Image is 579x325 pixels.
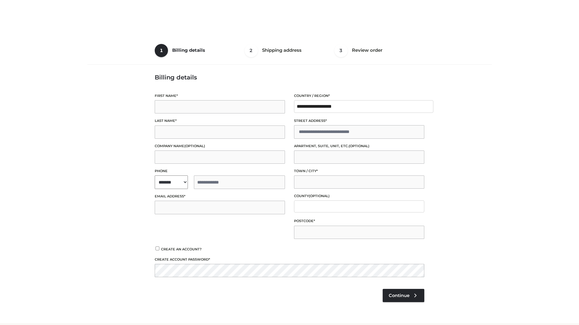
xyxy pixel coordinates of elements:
h3: Billing details [155,74,424,81]
span: Continue [389,293,410,298]
span: Billing details [172,47,205,53]
a: Continue [383,289,424,302]
label: Phone [155,168,285,174]
span: (optional) [184,144,205,148]
span: Shipping address [262,47,302,53]
label: Create account password [155,257,424,262]
span: 1 [155,44,168,57]
span: 2 [245,44,258,57]
span: (optional) [309,194,330,198]
label: County [294,193,424,199]
label: Company name [155,143,285,149]
label: Apartment, suite, unit, etc. [294,143,424,149]
label: Country / Region [294,93,424,99]
label: First name [155,93,285,99]
span: Review order [352,47,382,53]
label: Last name [155,118,285,124]
label: Postcode [294,218,424,224]
label: Town / City [294,168,424,174]
label: Email address [155,193,285,199]
span: Create an account? [161,247,202,251]
input: Create an account? [155,246,160,250]
label: Street address [294,118,424,124]
span: (optional) [349,144,369,148]
span: 3 [334,44,348,57]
